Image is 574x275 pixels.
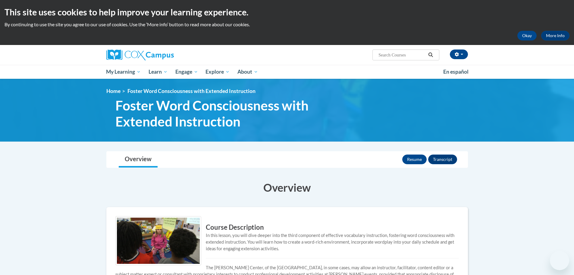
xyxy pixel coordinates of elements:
[450,50,468,59] button: Account Settings
[106,180,468,195] h3: Overview
[541,31,569,40] a: More Info
[5,21,569,28] p: By continuing to use the site you agree to our use of cookies. Use the ‘More info’ button to read...
[115,98,323,130] span: Foster Word Consciousness with Extended Instruction
[175,68,198,75] span: Engage
[106,68,141,75] span: My Learning
[171,65,202,79] a: Engage
[517,31,537,40] button: Okay
[205,68,230,75] span: Explore
[115,232,459,252] div: In this lesson, you will dive deeper into the third component of effective vocabulary instruction...
[97,65,477,79] div: Main menu
[106,50,221,60] a: Cox Campus
[443,69,469,75] span: En español
[106,50,174,60] img: Cox Campus
[115,223,459,232] h3: Course Description
[102,65,145,79] a: My Learning
[426,51,435,59] button: Search
[145,65,171,79] a: Learn
[439,66,472,78] a: En español
[237,68,258,75] span: About
[127,88,256,94] span: Foster Word Consciousness with Extended Instruction
[149,68,168,75] span: Learn
[428,155,457,164] button: Transcript
[402,155,427,164] button: Resume
[378,51,426,59] input: Search Courses
[115,216,201,265] img: Course logo image
[106,88,121,94] a: Home
[119,152,158,168] a: Overview
[234,65,262,79] a: About
[550,251,569,270] iframe: Button to launch messaging window
[202,65,234,79] a: Explore
[5,6,569,18] h2: This site uses cookies to help improve your learning experience.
